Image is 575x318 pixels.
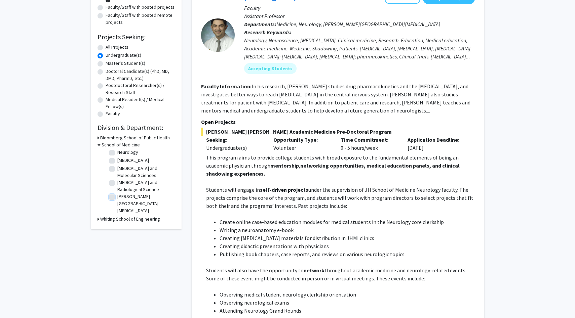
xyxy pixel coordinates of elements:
div: 0 - 5 hours/week [336,136,403,152]
fg-read-more: In his research, [PERSON_NAME] studies drug pharmacokinetics and the [MEDICAL_DATA], and investig... [201,83,470,114]
p: Faculty [244,4,475,12]
p: Open Projects [201,118,475,126]
label: Faculty [106,110,120,117]
strong: self-driven projects [260,186,308,193]
li: Observing neurological exams [220,299,475,307]
h3: Bloomberg School of Public Health [100,134,170,141]
label: All Projects [106,44,128,51]
li: Creating [MEDICAL_DATA] materials for distribution in JHMI clinics [220,234,475,242]
label: Neurology [117,149,138,156]
strong: network [304,267,324,274]
strong: mentorship [270,162,299,169]
h2: Projects Seeking: [98,33,175,41]
p: Students will engage in under the supervision of JH School of Medicine Neurology faculty. The pro... [206,186,475,210]
p: Assistant Professor [244,12,475,20]
li: Publishing book chapters, case reports, and reviews on various neurologic topics [220,250,475,258]
b: Research Keywords: [244,29,292,36]
label: Doctoral Candidate(s) (PhD, MD, DMD, PharmD, etc.) [106,68,175,82]
div: Neurology, Neuroscience, [MEDICAL_DATA], Clinical medicine, Research, Education, Medical educatio... [244,36,475,60]
li: Observing medical student neurology clerkship orientation [220,290,475,299]
li: Creating didactic presentations with physicians [220,242,475,250]
iframe: Chat [5,288,29,313]
h2: Division & Department: [98,124,175,132]
li: Create online case-based education modules for medical students in the Neurology core clerkship [220,218,475,226]
p: Application Deadline: [408,136,465,144]
label: [PERSON_NAME][GEOGRAPHIC_DATA][MEDICAL_DATA] [117,193,173,214]
p: This program aims to provide college students with broad exposure to the fundamental elements of ... [206,153,475,178]
p: Seeking: [206,136,263,144]
h3: Whiting School of Engineering [100,216,160,223]
span: Medicine, Neurology, [PERSON_NAME][GEOGRAPHIC_DATA][MEDICAL_DATA] [276,21,440,28]
div: Undergraduate(s) [206,144,263,152]
label: [MEDICAL_DATA] and Radiological Science [117,179,173,193]
li: Attending Neurology Grand Rounds [220,307,475,315]
strong: networking opportunities, medical education panels, and clinical shadowing experiences. [206,162,460,177]
p: Students will also have the opportunity to throughout academic medicine and neurology-related eve... [206,266,475,282]
h3: School of Medicine [102,141,140,148]
p: Opportunity Type: [273,136,331,144]
label: Postdoctoral Researcher(s) / Research Staff [106,82,175,96]
label: Master's Student(s) [106,60,145,67]
label: Faculty/Staff with posted remote projects [106,12,175,26]
label: Undergraduate(s) [106,52,141,59]
label: Medical Resident(s) / Medical Fellow(s) [106,96,175,110]
b: Departments: [244,21,276,28]
p: Time Commitment: [341,136,398,144]
label: [MEDICAL_DATA] [117,157,149,164]
span: [PERSON_NAME] [PERSON_NAME] Academic Medicine Pre-Doctoral Program [201,128,475,136]
div: [DATE] [402,136,470,152]
li: Writing a neuroanatomy e-book [220,226,475,234]
b: Faculty Information: [201,83,252,90]
label: Faculty/Staff with posted projects [106,4,175,11]
mat-chip: Accepting Students [244,63,297,74]
label: [MEDICAL_DATA] and Molecular Sciences [117,165,173,179]
div: Volunteer [268,136,336,152]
